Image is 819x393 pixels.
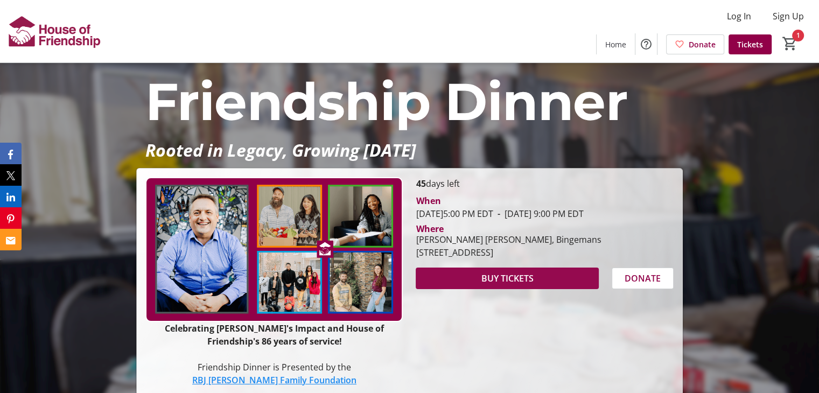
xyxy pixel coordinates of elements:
[416,246,601,259] div: [STREET_ADDRESS]
[145,177,403,322] img: Campaign CTA Media Photo
[625,272,661,285] span: DONATE
[416,224,443,233] div: Where
[493,208,504,220] span: -
[718,8,760,25] button: Log In
[416,233,601,246] div: [PERSON_NAME] [PERSON_NAME], Bingemans
[192,374,356,386] a: RBJ [PERSON_NAME] Family Foundation
[666,34,724,54] a: Donate
[773,10,804,23] span: Sign Up
[416,194,440,207] div: When
[635,33,657,55] button: Help
[416,178,425,190] span: 45
[416,208,493,220] span: [DATE] 5:00 PM EDT
[605,39,626,50] span: Home
[689,39,716,50] span: Donate
[780,34,800,53] button: Cart
[737,39,763,50] span: Tickets
[145,70,627,133] span: Friendship Dinner
[145,138,416,162] em: Rooted in Legacy, Growing [DATE]
[416,177,673,190] p: days left
[729,34,772,54] a: Tickets
[145,361,403,374] p: Friendship Dinner is Presented by the
[612,268,674,289] button: DONATE
[727,10,751,23] span: Log In
[416,268,598,289] button: BUY TICKETS
[6,4,102,58] img: House of Friendship's Logo
[481,272,533,285] span: BUY TICKETS
[597,34,635,54] a: Home
[493,208,583,220] span: [DATE] 9:00 PM EDT
[165,322,384,347] strong: Celebrating [PERSON_NAME]'s Impact and House of Friendship's 86 years of service!
[764,8,813,25] button: Sign Up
